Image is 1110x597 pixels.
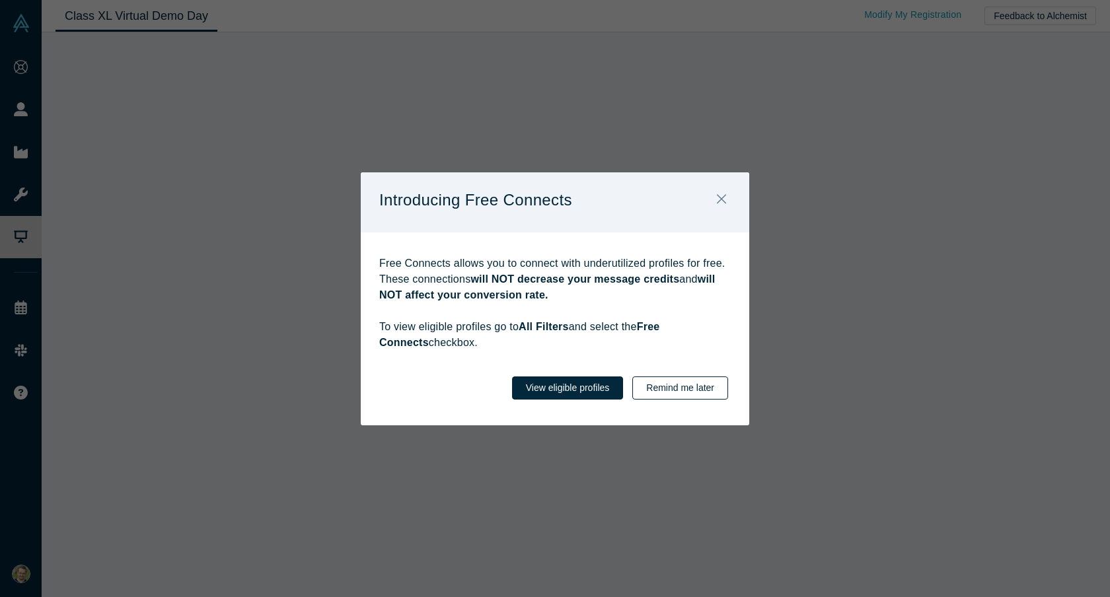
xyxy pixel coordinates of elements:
[379,186,572,214] p: Introducing Free Connects
[519,321,569,332] strong: All Filters
[379,321,659,348] strong: Free Connects
[379,273,716,300] strong: will NOT affect your conversion rate.
[512,376,624,400] button: View eligible profiles
[632,376,728,400] button: Remind me later
[470,273,679,285] strong: will NOT decrease your message credits
[379,256,731,351] p: Free Connects allows you to connect with underutilized profiles for free. These connections and T...
[708,186,735,215] button: Close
